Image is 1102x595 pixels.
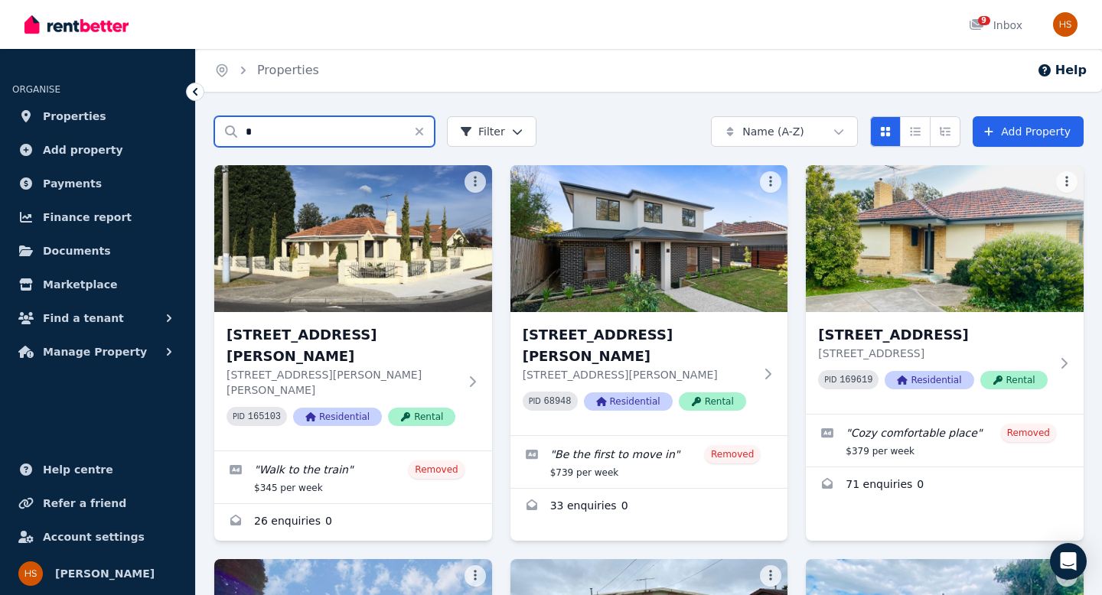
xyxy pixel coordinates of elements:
[465,565,486,587] button: More options
[510,165,788,435] a: 1/11 Webb Street, Burwood[STREET_ADDRESS][PERSON_NAME][STREET_ADDRESS][PERSON_NAME]PID 68948Resid...
[1037,61,1087,80] button: Help
[12,269,183,300] a: Marketplace
[12,135,183,165] a: Add property
[388,408,455,426] span: Rental
[43,309,124,327] span: Find a tenant
[293,408,382,426] span: Residential
[465,171,486,193] button: More options
[43,494,126,512] span: Refer a friend
[529,397,541,405] small: PID
[24,13,129,36] img: RentBetter
[523,367,755,382] p: [STREET_ADDRESS][PERSON_NAME]
[12,522,183,552] a: Account settings
[840,375,872,385] code: 169619
[227,367,458,398] p: [STREET_ADDRESS][PERSON_NAME][PERSON_NAME]
[806,165,1084,312] img: 1/13 Wymlet Street, Fawkner
[55,564,155,583] span: [PERSON_NAME]
[460,124,505,139] span: Filter
[43,242,111,260] span: Documents
[1056,171,1078,193] button: More options
[447,116,536,147] button: Filter
[711,116,858,147] button: Name (A-Z)
[742,124,804,139] span: Name (A-Z)
[12,101,183,132] a: Properties
[818,346,1050,361] p: [STREET_ADDRESS]
[43,208,132,226] span: Finance report
[12,168,183,199] a: Payments
[523,324,755,367] h3: [STREET_ADDRESS][PERSON_NAME]
[870,116,901,147] button: Card view
[43,343,147,361] span: Manage Property
[43,174,102,193] span: Payments
[510,165,788,312] img: 1/11 Webb Street, Burwood
[12,236,183,266] a: Documents
[214,165,492,312] img: 1 Paschke Crescent, Lalor
[930,116,960,147] button: Expanded list view
[824,376,836,384] small: PID
[12,337,183,367] button: Manage Property
[870,116,960,147] div: View options
[248,411,281,422] code: 165103
[584,392,673,411] span: Residential
[679,392,746,411] span: Rental
[233,412,245,421] small: PID
[760,171,781,193] button: More options
[969,18,1022,33] div: Inbox
[806,467,1084,504] a: Enquiries for 1/13 Wymlet Street, Fawkner
[510,489,788,525] a: Enquiries for 1/11 Webb Street, Burwood
[12,84,60,95] span: ORGANISE
[43,107,106,125] span: Properties
[214,451,492,503] a: Edit listing: Walk to the train
[510,436,788,488] a: Edit listing: Be the first to move in
[885,371,973,389] span: Residential
[806,415,1084,467] a: Edit listing: Cozy comfortable place
[12,454,183,485] a: Help centre
[980,371,1048,389] span: Rental
[257,63,319,77] a: Properties
[214,504,492,541] a: Enquiries for 1 Paschke Crescent, Lalor
[12,488,183,519] a: Refer a friend
[43,528,145,546] span: Account settings
[43,460,113,479] span: Help centre
[214,165,492,450] a: 1 Paschke Crescent, Lalor[STREET_ADDRESS][PERSON_NAME][STREET_ADDRESS][PERSON_NAME][PERSON_NAME]P...
[978,16,990,25] span: 9
[43,141,123,159] span: Add property
[12,202,183,232] a: Finance report
[413,116,435,147] button: Clear search
[18,561,43,586] img: Harpinder Singh
[227,324,458,367] h3: [STREET_ADDRESS][PERSON_NAME]
[973,116,1084,147] a: Add Property
[806,165,1084,414] a: 1/13 Wymlet Street, Fawkner[STREET_ADDRESS][STREET_ADDRESS]PID 169619ResidentialRental
[818,324,1050,346] h3: [STREET_ADDRESS]
[1053,12,1078,37] img: Harpinder Singh
[900,116,931,147] button: Compact list view
[43,275,117,294] span: Marketplace
[12,303,183,333] button: Find a tenant
[760,565,781,587] button: More options
[1050,543,1087,580] div: Open Intercom Messenger
[544,396,572,407] code: 68948
[196,49,337,92] nav: Breadcrumb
